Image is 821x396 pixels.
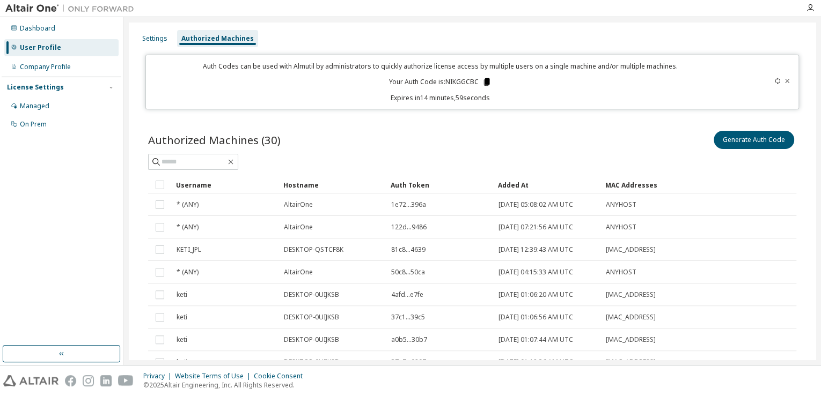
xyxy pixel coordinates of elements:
span: DESKTOP-0UIJKSB [284,313,339,322]
span: AltairOne [284,268,313,277]
span: AltairOne [284,223,313,231]
span: 37c1...39c5 [391,313,425,322]
span: [DATE] 07:21:56 AM UTC [499,223,573,231]
button: Generate Auth Code [714,131,794,149]
div: Username [176,176,275,193]
span: [MAC_ADDRESS] [606,335,656,344]
span: * (ANY) [177,223,199,231]
span: [DATE] 01:06:20 AM UTC [499,290,573,299]
span: ANYHOST [606,268,636,277]
span: 4afd...e7fe [391,290,423,299]
span: KETI_JPL [177,245,201,254]
span: DESKTOP-QSTCF8K [284,245,343,254]
span: DESKTOP-0UIJKSB [284,290,339,299]
span: ANYHOST [606,223,636,231]
span: [DATE] 04:15:33 AM UTC [499,268,573,277]
span: keti [177,290,187,299]
div: On Prem [20,120,47,129]
span: DESKTOP-0UIJKSB [284,335,339,344]
div: Auth Token [391,176,489,193]
img: Altair One [5,3,140,14]
p: © 2025 Altair Engineering, Inc. All Rights Reserved. [143,380,309,390]
span: [MAC_ADDRESS] [606,290,656,299]
span: Authorized Machines (30) [148,132,281,147]
p: Expires in 14 minutes, 59 seconds [152,93,728,102]
img: instagram.svg [83,375,94,386]
span: * (ANY) [177,200,199,209]
span: 122d...9486 [391,223,427,231]
div: Company Profile [20,63,71,71]
div: User Profile [20,43,61,52]
span: [DATE] 01:07:44 AM UTC [499,335,573,344]
span: [MAC_ADDRESS] [606,358,656,367]
span: ANYHOST [606,200,636,209]
span: 81c8...4639 [391,245,426,254]
span: 50c8...50ca [391,268,425,277]
div: Privacy [143,372,175,380]
span: 37a7...0807 [391,358,426,367]
span: [DATE] 01:06:56 AM UTC [499,313,573,322]
div: Website Terms of Use [175,372,254,380]
img: facebook.svg [65,375,76,386]
span: [MAC_ADDRESS] [606,313,656,322]
div: MAC Addresses [605,176,678,193]
div: Added At [498,176,597,193]
p: Your Auth Code is: NIKGGCBC [389,77,492,87]
span: 1e72...396a [391,200,426,209]
span: keti [177,313,187,322]
img: altair_logo.svg [3,375,58,386]
img: linkedin.svg [100,375,112,386]
span: AltairOne [284,200,313,209]
div: Managed [20,102,49,110]
span: DESKTOP-0UIJKSB [284,358,339,367]
div: License Settings [7,83,64,92]
span: [DATE] 05:08:02 AM UTC [499,200,573,209]
p: Auth Codes can be used with Almutil by administrators to quickly authorize license access by mult... [152,62,728,71]
span: a0b5...30b7 [391,335,427,344]
span: keti [177,358,187,367]
div: Hostname [283,176,382,193]
div: Authorized Machines [181,34,254,43]
span: * (ANY) [177,268,199,277]
div: Settings [142,34,167,43]
div: Cookie Consent [254,372,309,380]
span: [DATE] 01:12:36 AM UTC [499,358,573,367]
span: [MAC_ADDRESS] [606,245,656,254]
span: [DATE] 12:39:43 AM UTC [499,245,573,254]
span: keti [177,335,187,344]
div: Dashboard [20,24,55,33]
img: youtube.svg [118,375,134,386]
